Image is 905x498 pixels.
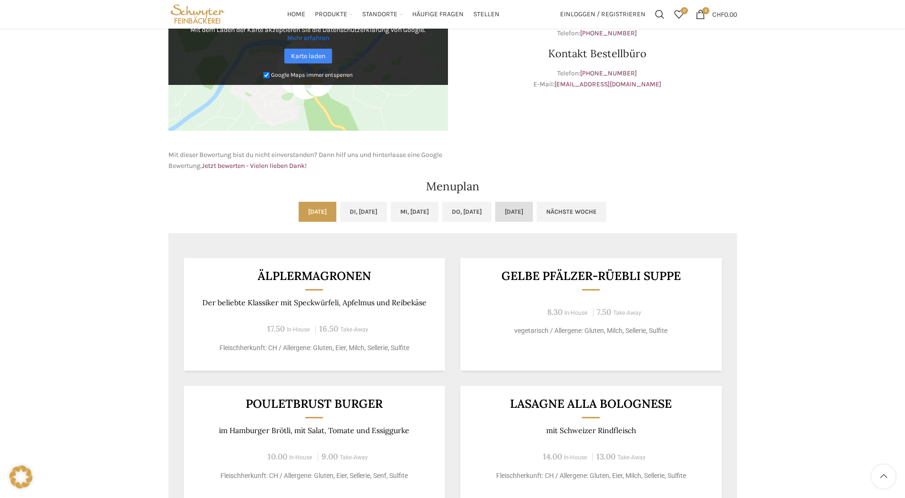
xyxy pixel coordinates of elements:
a: 0 CHF0.00 [691,5,742,24]
h3: Pouletbrust Burger [195,398,433,410]
a: Karte laden [284,49,332,63]
a: Home [287,5,305,24]
span: Stellen [473,10,499,19]
span: Einloggen / Registrieren [560,11,645,18]
a: Site logo [168,10,227,18]
a: Nächste Woche [537,202,606,222]
a: [PHONE_NUMBER] [580,69,637,77]
bdi: 0.00 [712,10,737,18]
span: Häufige Fragen [412,10,464,19]
a: Do, [DATE] [442,202,491,222]
h3: Gelbe Pfälzer-Rüebli Suppe [472,270,710,282]
span: In-House [564,310,588,316]
p: vegetarisch / Allergene: Gluten, Milch, Sellerie, Sulfite [472,326,710,336]
span: In-House [287,326,310,333]
a: Produkte [315,5,353,24]
span: 14.00 [543,451,562,462]
p: Fleischherkunft: CH / Allergene: Gluten, Eier, Milch, Sellerie, Sulfite [195,343,433,353]
span: 8.30 [547,307,562,317]
span: 9.00 [322,451,338,462]
span: Take-Away [340,326,368,333]
a: Suchen [650,5,669,24]
p: Mit dieser Bewertung bist du nicht einverstanden? Dann hilf uns und hinterlasse eine Google Bewer... [168,150,448,171]
span: Standorte [362,10,397,19]
a: Stellen [473,5,499,24]
a: Jetzt bewerten - Vielen lieben Dank! [202,162,307,170]
a: [EMAIL_ADDRESS][DOMAIN_NAME] [554,80,661,88]
a: Scroll to top button [872,465,895,488]
span: Home [287,10,305,19]
span: Take-Away [340,454,368,461]
p: Fleischherkunft: CH / Allergene: Gluten, Eier, Milch, Sellerie, Sulfite [472,471,710,481]
div: Main navigation [231,5,555,24]
h3: LASAGNE ALLA BOLOGNESE [472,398,710,410]
a: Mi, [DATE] [391,202,438,222]
p: Telefon: E-Mail: [458,68,737,90]
span: CHF [712,10,724,18]
span: 16.50 [319,323,338,334]
span: 17.50 [267,323,285,334]
a: Mehr erfahren [287,34,329,42]
p: Fleischherkunft: CH / Allergene: Gluten, Eier, Sellerie, Senf, Sulfite [195,471,433,481]
h2: Menuplan [168,181,737,192]
span: 10.00 [268,451,287,462]
a: Häufige Fragen [412,5,464,24]
div: Meine Wunschliste [669,5,688,24]
small: Google Maps immer entsperren [271,72,353,78]
span: 7.50 [597,307,611,317]
span: Take-Away [613,310,641,316]
a: 0 [669,5,688,24]
span: 0 [681,7,688,14]
a: Standorte [362,5,403,24]
span: 0 [702,7,709,14]
span: Produkte [315,10,347,19]
a: Einloggen / Registrieren [555,5,650,24]
span: Take-Away [617,454,645,461]
p: mit Schweizer Rindfleisch [472,426,710,435]
p: Mit dem Laden der Karte akzeptieren Sie die Datenschutzerklärung von Google. [175,26,441,42]
h3: Kontakt Bestellbüro [458,48,737,59]
p: im Hamburger Brötli, mit Salat, Tomate und Essiggurke [195,426,433,435]
a: [DATE] [299,202,336,222]
a: [PHONE_NUMBER] [580,29,637,37]
input: Google Maps immer entsperren [263,72,270,78]
span: In-House [289,454,312,461]
p: Der beliebte Klassiker mit Speckwürfeli, Apfelmus und Reibekäse [195,298,433,307]
a: [DATE] [495,202,533,222]
span: 13.00 [596,451,615,462]
span: In-House [564,454,587,461]
h3: Älplermagronen [195,270,433,282]
a: Di, [DATE] [340,202,387,222]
